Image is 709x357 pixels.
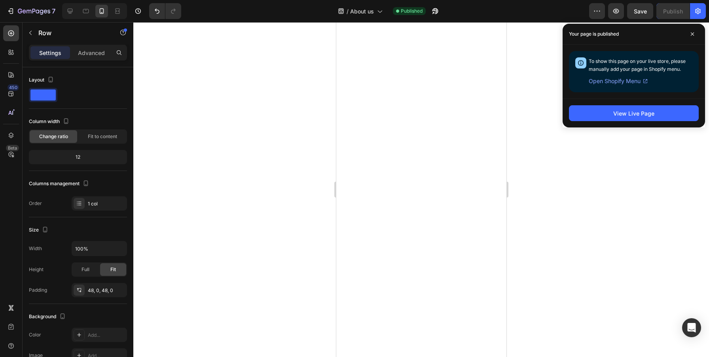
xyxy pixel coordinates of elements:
button: 7 [3,3,59,19]
span: Published [401,8,423,15]
div: Open Intercom Messenger [682,318,701,337]
div: Layout [29,75,55,85]
div: Background [29,311,67,322]
p: Your page is published [569,30,619,38]
div: Width [29,245,42,252]
p: Advanced [78,49,105,57]
div: Padding [29,287,47,294]
div: Height [29,266,44,273]
span: Full [82,266,89,273]
div: Order [29,200,42,207]
div: Undo/Redo [149,3,181,19]
input: Auto [72,241,127,256]
span: To show this page on your live store, please manually add your page in Shopify menu. [589,58,686,72]
div: 450 [8,84,19,91]
div: Column width [29,116,71,127]
div: Publish [663,7,683,15]
span: / [347,7,349,15]
iframe: Design area [336,22,506,357]
p: Row [38,28,106,38]
span: Fit to content [88,133,117,140]
span: Open Shopify Menu [589,76,641,86]
div: Columns management [29,178,91,189]
div: Size [29,225,50,235]
div: 48, 0, 48, 0 [88,287,125,294]
div: 12 [30,152,125,163]
span: Change ratio [39,133,68,140]
button: Publish [656,3,690,19]
span: Save [634,8,647,15]
div: Beta [6,145,19,151]
span: About us [350,7,374,15]
div: 1 col [88,200,125,207]
div: View Live Page [613,109,654,118]
span: Fit [110,266,116,273]
div: Add... [88,332,125,339]
div: Color [29,331,41,338]
button: View Live Page [569,105,699,121]
p: 7 [52,6,55,16]
button: Save [627,3,653,19]
p: Settings [39,49,61,57]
